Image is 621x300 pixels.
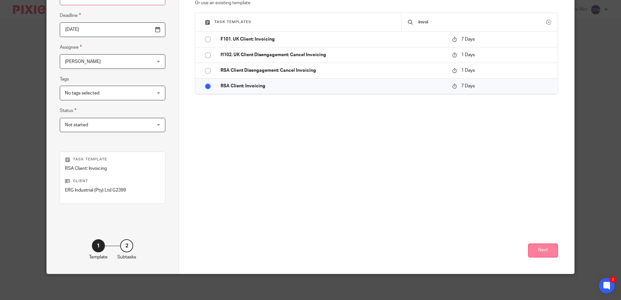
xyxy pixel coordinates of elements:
[60,76,69,82] label: Tags
[65,123,88,127] span: Not started
[60,44,82,51] label: Assignee
[461,53,475,57] span: 1 Days
[60,12,81,19] label: Deadline
[528,244,558,257] button: Next
[221,83,446,89] p: RSA Client: Invoicing
[610,276,616,283] div: 3
[461,37,475,42] span: 7 Days
[117,254,136,260] p: Subtasks
[461,84,475,88] span: 7 Days
[60,22,165,37] input: Pick a date
[221,36,446,43] p: F101. UK Client: Invoicing
[221,67,446,74] p: RSA Client Disengagement: Cancel Invoicing
[89,254,108,260] p: Template
[461,68,475,73] span: 1 Days
[92,239,105,252] div: 1
[418,19,546,26] input: Search...
[120,239,133,252] div: 2
[65,187,160,194] p: ERG Industrial (Pty) Ltd G2399
[60,107,76,114] label: Status
[65,91,99,95] span: No tags selected
[214,20,251,24] span: Task templates
[65,165,160,172] p: RSA Client: Invoicing
[65,157,160,162] p: Task template
[221,52,446,58] p: H102. UK Client Disengagement: Cancel Invoicing
[65,179,160,184] p: Client
[65,59,101,64] span: [PERSON_NAME]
